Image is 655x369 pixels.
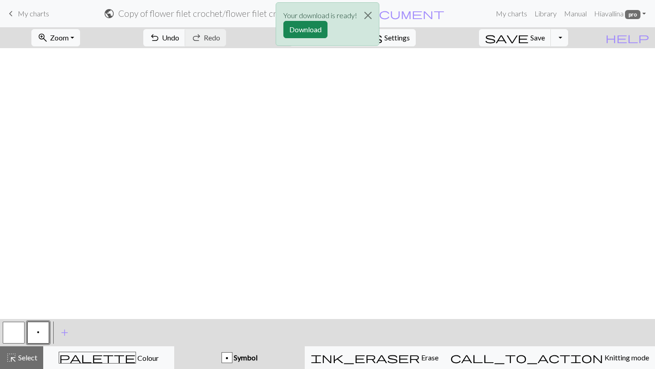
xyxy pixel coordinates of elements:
[357,3,379,28] button: Close
[450,351,603,364] span: call_to_action
[17,353,37,362] span: Select
[420,353,438,362] span: Erase
[136,354,159,362] span: Colour
[283,21,327,38] button: Download
[283,10,357,21] p: Your download is ready!
[59,351,136,364] span: palette
[305,346,444,369] button: Erase
[222,353,232,364] div: p
[43,346,174,369] button: Colour
[444,346,655,369] button: Knitting mode
[27,322,49,344] button: p
[311,351,420,364] span: ink_eraser
[603,353,649,362] span: Knitting mode
[6,351,17,364] span: highlight_alt
[232,353,257,362] span: Symbol
[37,329,40,336] span: purl
[59,326,70,339] span: add
[174,346,305,369] button: p Symbol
